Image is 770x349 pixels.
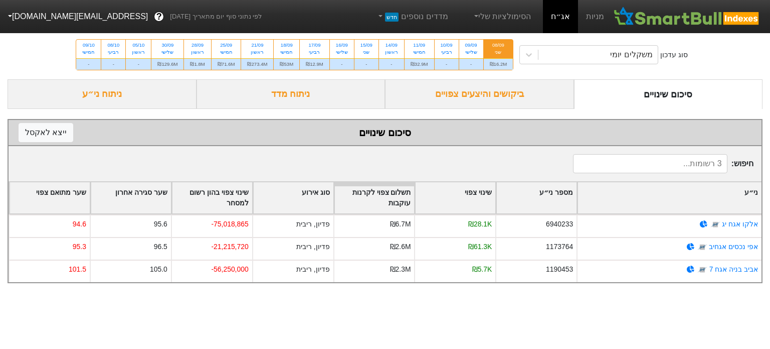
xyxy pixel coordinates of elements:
[697,265,707,275] img: tase link
[577,182,761,213] div: Toggle SortBy
[379,58,404,70] div: -
[465,42,477,49] div: 09/09
[19,123,73,142] button: ייצא לאקסל
[390,264,411,275] div: ₪2.3M
[468,219,492,229] div: ₪28.1K
[218,42,235,49] div: 25/09
[76,58,101,70] div: -
[574,79,763,109] div: סיכום שינויים
[484,58,513,70] div: ₪16.2M
[660,50,688,60] div: סוג עדכון
[211,219,248,229] div: -75,018,865
[360,49,372,56] div: שני
[73,219,86,229] div: 94.6
[69,264,86,275] div: 101.5
[573,154,727,173] input: 3 רשומות...
[82,49,95,56] div: חמישי
[218,49,235,56] div: חמישי
[354,58,378,70] div: -
[274,58,299,70] div: ₪53M
[154,219,167,229] div: 95.6
[10,182,90,213] div: Toggle SortBy
[241,58,273,70] div: ₪273.4M
[211,264,248,275] div: -56,250,000
[411,49,428,56] div: חמישי
[82,42,95,49] div: 09/10
[154,242,167,252] div: 96.5
[546,264,573,275] div: 1190453
[546,219,573,229] div: 6940233
[296,219,330,229] div: פדיון, ריבית
[212,58,241,70] div: ₪71.6M
[459,58,483,70] div: -
[490,42,507,49] div: 08/09
[296,242,330,252] div: פדיון, ריבית
[91,182,171,213] div: Toggle SortBy
[385,49,398,56] div: ראשון
[334,182,415,213] div: Toggle SortBy
[496,182,576,213] div: Toggle SortBy
[253,182,333,213] div: Toggle SortBy
[411,42,428,49] div: 11/09
[390,242,411,252] div: ₪2.6M
[610,49,652,61] div: משקלים יומי
[107,42,119,49] div: 08/10
[710,219,720,229] img: tase link
[172,182,252,213] div: Toggle SortBy
[73,242,86,252] div: 95.3
[280,42,293,49] div: 18/09
[170,12,262,22] span: לפי נתוני סוף יום מתאריך [DATE]
[441,49,453,56] div: רביעי
[472,264,492,275] div: ₪5.7K
[573,154,753,173] span: חיפוש :
[709,243,758,251] a: אפי נכסים אגחיב
[306,49,323,56] div: רביעי
[336,42,348,49] div: 16/09
[132,49,145,56] div: ראשון
[296,264,330,275] div: פדיון, ריבית
[132,42,145,49] div: 05/10
[441,42,453,49] div: 10/09
[722,220,758,228] a: אלקו אגח יג
[156,10,162,24] span: ?
[385,42,398,49] div: 14/09
[157,49,177,56] div: שלישי
[211,242,248,252] div: -21,215,720
[330,58,354,70] div: -
[546,242,573,252] div: 1173764
[101,58,125,70] div: -
[468,242,492,252] div: ₪61.3K
[190,42,205,49] div: 28/09
[697,242,707,252] img: tase link
[709,265,758,273] a: אביב בניה אגח 7
[197,79,386,109] div: ניתוח מדד
[151,58,183,70] div: ₪129.6M
[490,49,507,56] div: שני
[390,219,411,229] div: ₪6.7M
[612,7,762,27] img: SmartBull
[385,79,574,109] div: ביקושים והיצעים צפויים
[247,42,267,49] div: 21/09
[468,7,535,27] a: הסימולציות שלי
[184,58,211,70] div: ₪1.8M
[126,58,151,70] div: -
[190,49,205,56] div: ראשון
[157,42,177,49] div: 30/09
[415,182,495,213] div: Toggle SortBy
[306,42,323,49] div: 17/09
[435,58,459,70] div: -
[247,49,267,56] div: ראשון
[405,58,434,70] div: ₪32.9M
[19,125,751,140] div: סיכום שינויים
[360,42,372,49] div: 15/09
[385,13,399,22] span: חדש
[107,49,119,56] div: רביעי
[336,49,348,56] div: שלישי
[150,264,167,275] div: 105.0
[372,7,452,27] a: מדדים נוספיםחדש
[465,49,477,56] div: שלישי
[280,49,293,56] div: חמישי
[300,58,329,70] div: ₪12.9M
[8,79,197,109] div: ניתוח ני״ע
